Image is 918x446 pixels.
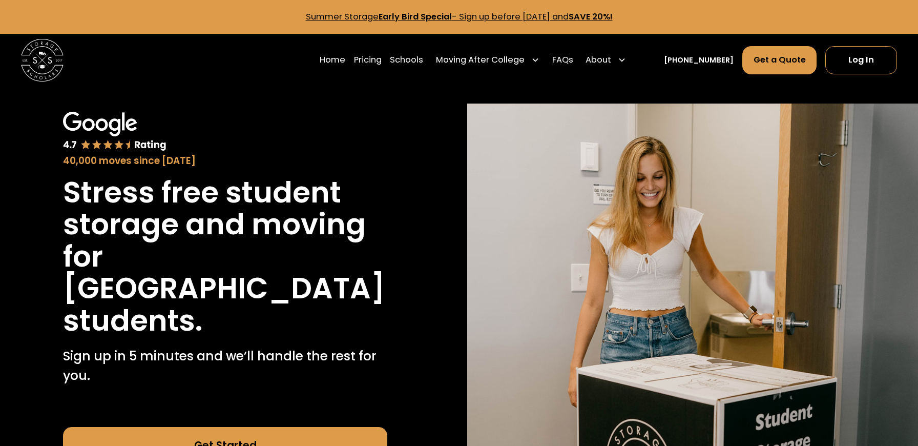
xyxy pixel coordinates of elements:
[586,54,611,67] div: About
[21,39,63,81] img: Storage Scholars main logo
[354,46,382,75] a: Pricing
[825,46,897,75] a: Log In
[63,272,385,304] h1: [GEOGRAPHIC_DATA]
[320,46,345,75] a: Home
[390,46,423,75] a: Schools
[581,46,630,75] div: About
[63,176,387,272] h1: Stress free student storage and moving for
[306,11,613,23] a: Summer StorageEarly Bird Special- Sign up before [DATE] andSAVE 20%!
[664,55,734,66] a: [PHONE_NUMBER]
[436,54,525,67] div: Moving After College
[742,46,817,75] a: Get a Quote
[63,347,387,384] p: Sign up in 5 minutes and we’ll handle the rest for you.
[63,305,203,336] h1: students.
[63,112,166,151] img: Google 4.7 star rating
[569,11,613,23] strong: SAVE 20%!
[63,154,387,168] div: 40,000 moves since [DATE]
[432,46,544,75] div: Moving After College
[552,46,573,75] a: FAQs
[379,11,452,23] strong: Early Bird Special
